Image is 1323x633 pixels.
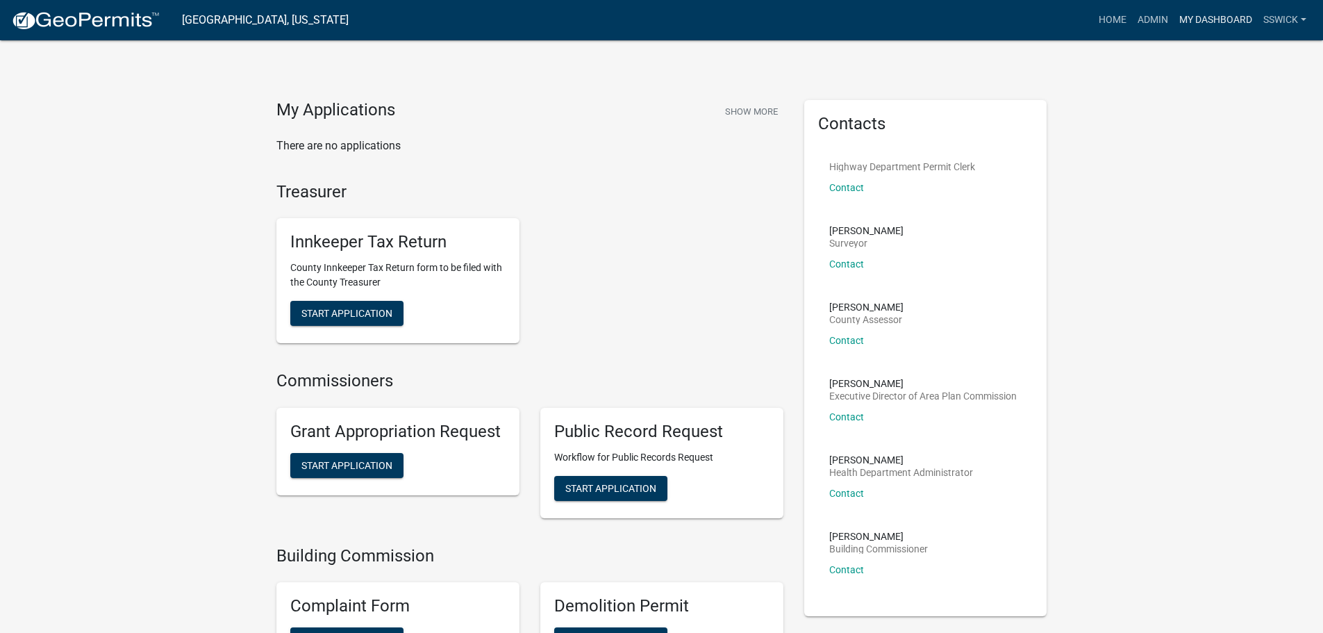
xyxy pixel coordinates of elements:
[290,261,506,290] p: County Innkeeper Tax Return form to be filed with the County Treasurer
[829,162,975,172] p: Highway Department Permit Clerk
[829,238,904,248] p: Surveyor
[1174,7,1258,33] a: My Dashboard
[829,532,928,541] p: [PERSON_NAME]
[554,450,769,465] p: Workflow for Public Records Request
[829,335,864,346] a: Contact
[290,301,403,326] button: Start Application
[276,100,395,121] h4: My Applications
[829,468,973,477] p: Health Department Administrator
[829,391,1017,401] p: Executive Director of Area Plan Commission
[554,596,769,616] h5: Demolition Permit
[276,546,783,566] h4: Building Commission
[829,182,864,193] a: Contact
[1258,7,1312,33] a: sswick
[1132,7,1174,33] a: Admin
[829,258,864,270] a: Contact
[719,100,783,123] button: Show More
[829,302,904,312] p: [PERSON_NAME]
[829,315,904,324] p: County Assessor
[290,422,506,442] h5: Grant Appropriation Request
[290,232,506,252] h5: Innkeeper Tax Return
[829,455,973,465] p: [PERSON_NAME]
[301,459,392,470] span: Start Application
[829,564,864,575] a: Contact
[554,422,769,442] h5: Public Record Request
[829,488,864,499] a: Contact
[182,8,349,32] a: [GEOGRAPHIC_DATA], [US_STATE]
[829,411,864,422] a: Contact
[276,138,783,154] p: There are no applications
[290,596,506,616] h5: Complaint Form
[829,379,1017,388] p: [PERSON_NAME]
[565,482,656,493] span: Start Application
[829,226,904,236] p: [PERSON_NAME]
[301,308,392,319] span: Start Application
[1093,7,1132,33] a: Home
[829,544,928,554] p: Building Commissioner
[290,453,403,478] button: Start Application
[276,182,783,202] h4: Treasurer
[276,371,783,391] h4: Commissioners
[818,114,1033,134] h5: Contacts
[554,476,667,501] button: Start Application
